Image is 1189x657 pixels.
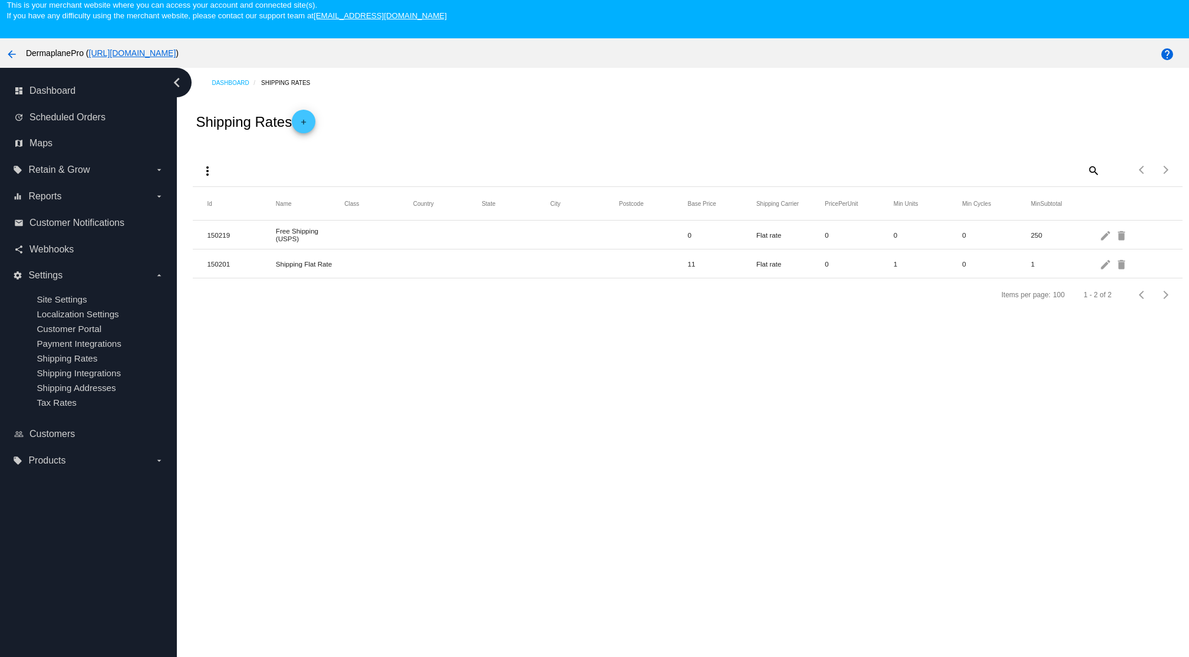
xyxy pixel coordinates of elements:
[28,270,62,281] span: Settings
[28,191,61,202] span: Reports
[29,86,75,96] span: Dashboard
[687,228,756,242] mat-cell: 0
[154,192,164,201] i: arrow_drop_down
[29,429,75,439] span: Customers
[14,86,24,96] i: dashboard
[894,257,962,271] mat-cell: 1
[962,200,991,207] button: Change sorting for MinCycles
[1031,200,1062,207] button: Change sorting for MinSubtotal
[37,368,121,378] a: Shipping Integrations
[37,398,77,408] a: Tax Rates
[1099,226,1114,244] mat-icon: edit
[413,200,434,207] button: Change sorting for Country
[962,228,1030,242] mat-cell: 0
[894,200,918,207] button: Change sorting for MinUnits
[1154,283,1178,307] button: Next page
[13,192,22,201] i: equalizer
[37,294,87,304] a: Site Settings
[37,324,101,334] a: Customer Portal
[207,228,275,242] mat-cell: 150219
[207,200,212,207] button: Change sorting for Id
[14,218,24,228] i: email
[619,200,644,207] button: Change sorting for Postcode
[297,118,311,132] mat-icon: add
[825,257,893,271] mat-cell: 0
[482,200,495,207] button: Change sorting for State
[1160,47,1174,61] mat-icon: help
[154,165,164,175] i: arrow_drop_down
[6,1,446,20] small: This is your merchant website where you can access your account and connected site(s). If you hav...
[756,228,825,242] mat-cell: Flat rate
[13,271,22,280] i: settings
[1115,226,1129,244] mat-icon: delete
[261,74,321,92] a: Shipping Rates
[551,200,561,207] button: Change sorting for City
[314,11,447,20] a: [EMAIL_ADDRESS][DOMAIN_NAME]
[962,257,1030,271] mat-cell: 0
[154,271,164,280] i: arrow_drop_down
[207,257,275,271] mat-cell: 150201
[1083,291,1111,299] div: 1 - 2 of 2
[14,425,164,444] a: people_outline Customers
[14,134,164,153] a: map Maps
[14,429,24,439] i: people_outline
[276,224,344,245] mat-cell: Free Shipping (USPS)
[154,456,164,465] i: arrow_drop_down
[1086,161,1100,179] mat-icon: search
[14,108,164,127] a: update Scheduled Orders
[89,48,176,58] a: [URL][DOMAIN_NAME]
[1154,158,1178,182] button: Next page
[825,228,893,242] mat-cell: 0
[344,200,359,207] button: Change sorting for Class
[37,339,121,349] a: Payment Integrations
[14,81,164,100] a: dashboard Dashboard
[29,138,52,149] span: Maps
[894,228,962,242] mat-cell: 0
[29,218,124,228] span: Customer Notifications
[14,139,24,148] i: map
[200,164,215,178] mat-icon: more_vert
[37,353,97,363] a: Shipping Rates
[1099,255,1114,273] mat-icon: edit
[276,257,344,271] mat-cell: Shipping Flat Rate
[28,165,90,175] span: Retain & Grow
[276,200,292,207] button: Change sorting for Name
[1002,291,1050,299] div: Items per page:
[1131,158,1154,182] button: Previous page
[167,73,186,92] i: chevron_left
[14,245,24,254] i: share
[1053,291,1065,299] div: 100
[1115,255,1129,273] mat-icon: delete
[29,244,74,255] span: Webhooks
[13,456,22,465] i: local_offer
[1031,257,1099,271] mat-cell: 1
[687,200,716,207] button: Change sorting for BasePrice
[1031,228,1099,242] mat-cell: 250
[212,74,261,92] a: Dashboard
[26,48,179,58] span: DermaplanePro ( )
[14,240,164,259] a: share Webhooks
[756,257,825,271] mat-cell: Flat rate
[37,383,116,393] a: Shipping Addresses
[196,110,315,133] h2: Shipping Rates
[14,213,164,232] a: email Customer Notifications
[825,200,858,207] button: Change sorting for PricePerUnit
[13,165,22,175] i: local_offer
[37,309,118,319] a: Localization Settings
[687,257,756,271] mat-cell: 11
[14,113,24,122] i: update
[1131,283,1154,307] button: Previous page
[28,455,65,466] span: Products
[29,112,106,123] span: Scheduled Orders
[5,47,19,61] mat-icon: arrow_back
[756,200,799,207] button: Change sorting for ShippingCarrier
